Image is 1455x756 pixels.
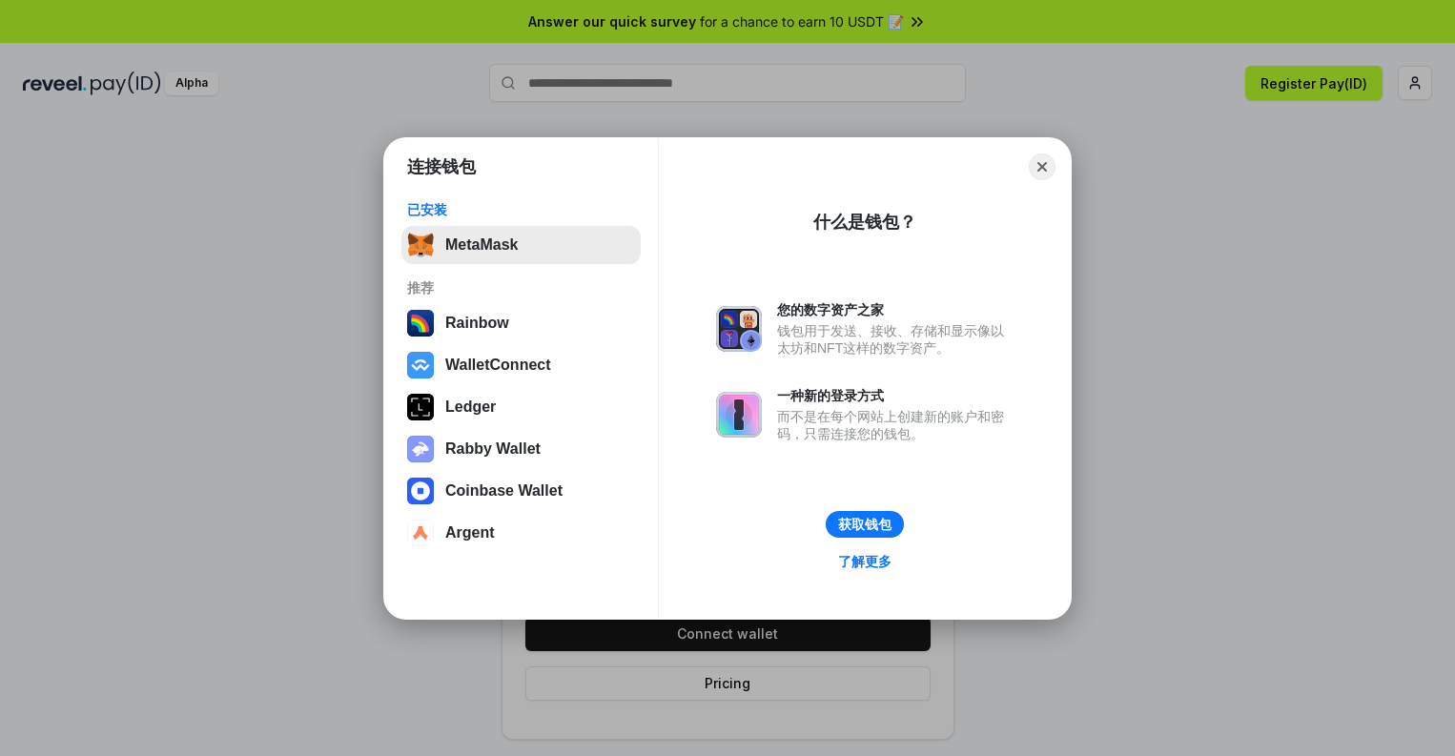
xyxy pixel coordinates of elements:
button: Rabby Wallet [401,430,641,468]
button: Argent [401,514,641,552]
img: svg+xml,%3Csvg%20fill%3D%22none%22%20height%3D%2233%22%20viewBox%3D%220%200%2035%2033%22%20width%... [407,232,434,258]
img: svg+xml,%3Csvg%20width%3D%2228%22%20height%3D%2228%22%20viewBox%3D%220%200%2028%2028%22%20fill%3D... [407,352,434,378]
div: Rainbow [445,315,509,332]
button: Close [1029,153,1055,180]
button: Coinbase Wallet [401,472,641,510]
button: Ledger [401,388,641,426]
div: 了解更多 [838,553,891,570]
div: 钱包用于发送、接收、存储和显示像以太坊和NFT这样的数字资产。 [777,322,1014,357]
img: svg+xml,%3Csvg%20xmlns%3D%22http%3A%2F%2Fwww.w3.org%2F2000%2Fsvg%22%20fill%3D%22none%22%20viewBox... [407,436,434,462]
div: Rabby Wallet [445,440,541,458]
div: Ledger [445,398,496,416]
div: MetaMask [445,236,518,254]
div: 获取钱包 [838,516,891,533]
div: WalletConnect [445,357,551,374]
img: svg+xml,%3Csvg%20width%3D%2228%22%20height%3D%2228%22%20viewBox%3D%220%200%2028%2028%22%20fill%3D... [407,520,434,546]
h1: 连接钱包 [407,155,476,178]
img: svg+xml,%3Csvg%20width%3D%22120%22%20height%3D%22120%22%20viewBox%3D%220%200%20120%20120%22%20fil... [407,310,434,337]
a: 了解更多 [827,549,903,574]
img: svg+xml,%3Csvg%20width%3D%2228%22%20height%3D%2228%22%20viewBox%3D%220%200%2028%2028%22%20fill%3D... [407,478,434,504]
div: 什么是钱包？ [813,211,916,234]
div: Coinbase Wallet [445,482,563,500]
img: svg+xml,%3Csvg%20xmlns%3D%22http%3A%2F%2Fwww.w3.org%2F2000%2Fsvg%22%20fill%3D%22none%22%20viewBox... [716,392,762,438]
button: Rainbow [401,304,641,342]
div: 您的数字资产之家 [777,301,1014,318]
div: 已安装 [407,201,635,218]
div: Argent [445,524,495,541]
img: svg+xml,%3Csvg%20xmlns%3D%22http%3A%2F%2Fwww.w3.org%2F2000%2Fsvg%22%20width%3D%2228%22%20height%3... [407,394,434,420]
div: 推荐 [407,279,635,296]
button: WalletConnect [401,346,641,384]
button: 获取钱包 [826,511,904,538]
div: 而不是在每个网站上创建新的账户和密码，只需连接您的钱包。 [777,408,1014,442]
img: svg+xml,%3Csvg%20xmlns%3D%22http%3A%2F%2Fwww.w3.org%2F2000%2Fsvg%22%20fill%3D%22none%22%20viewBox... [716,306,762,352]
div: 一种新的登录方式 [777,387,1014,404]
button: MetaMask [401,226,641,264]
